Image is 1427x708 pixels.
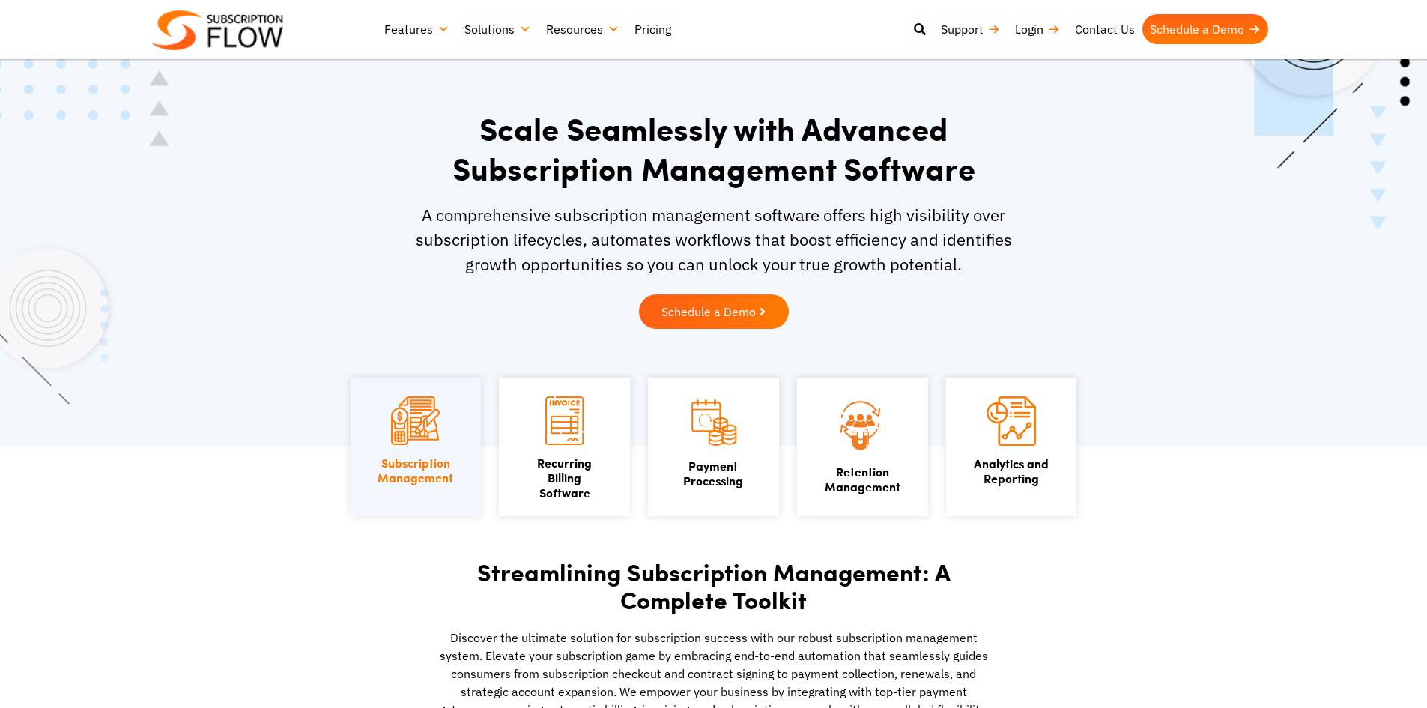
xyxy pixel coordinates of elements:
img: Retention Management icon [819,396,906,453]
h2: Streamlining Subscription Management: A Complete Toolkit [437,558,991,614]
a: PaymentProcessing [683,457,743,489]
a: Recurring Billing Software [537,454,592,501]
a: SubscriptionManagement [378,454,453,486]
a: Analytics andReporting [974,455,1049,487]
a: Schedule a Demo [639,294,789,329]
a: Pricing [627,14,679,44]
img: Payment Processing icon [689,396,738,448]
span: Schedule a Demo [661,306,756,318]
img: Analytics and Reporting icon [987,396,1036,446]
a: Retention Management [825,463,900,495]
img: Recurring Billing Software icon [545,396,584,445]
p: A comprehensive subscription management software offers high visibility over subscription lifecyc... [403,202,1025,276]
a: Solutions [457,14,539,44]
a: Schedule a Demo [1142,14,1268,44]
h1: Scale Seamlessly with Advanced Subscription Management Software [403,109,1025,187]
a: Login [1008,14,1067,44]
a: Contact Us [1067,14,1142,44]
a: Features [377,14,457,44]
a: Resources [539,14,627,44]
img: Subscriptionflow [152,10,283,50]
img: Subscription Management icon [391,396,440,445]
a: Support [933,14,1008,44]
